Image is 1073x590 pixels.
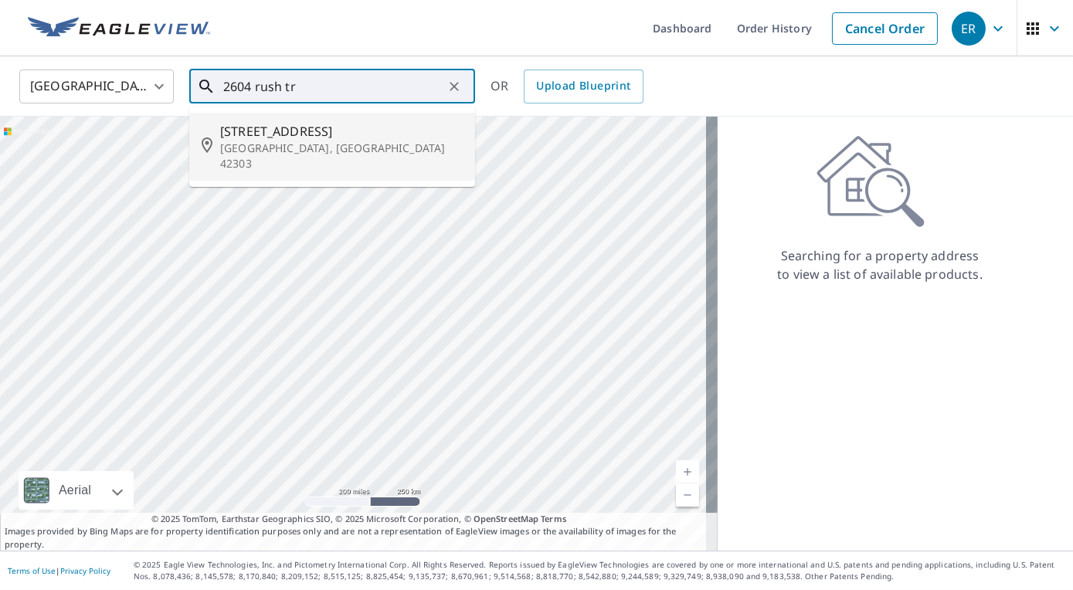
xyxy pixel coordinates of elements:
[952,12,986,46] div: ER
[474,513,538,524] a: OpenStreetMap
[8,566,110,575] p: |
[776,246,983,283] p: Searching for a property address to view a list of available products.
[676,483,699,507] a: Current Level 5, Zoom Out
[60,565,110,576] a: Privacy Policy
[524,70,643,103] a: Upload Blueprint
[223,65,443,108] input: Search by address or latitude-longitude
[19,65,174,108] div: [GEOGRAPHIC_DATA]
[8,565,56,576] a: Terms of Use
[28,17,210,40] img: EV Logo
[54,471,96,510] div: Aerial
[220,141,463,171] p: [GEOGRAPHIC_DATA], [GEOGRAPHIC_DATA] 42303
[134,559,1065,582] p: © 2025 Eagle View Technologies, Inc. and Pictometry International Corp. All Rights Reserved. Repo...
[536,76,630,96] span: Upload Blueprint
[491,70,643,103] div: OR
[443,76,465,97] button: Clear
[220,122,463,141] span: [STREET_ADDRESS]
[541,513,566,524] a: Terms
[676,460,699,483] a: Current Level 5, Zoom In
[151,513,566,526] span: © 2025 TomTom, Earthstar Geographics SIO, © 2025 Microsoft Corporation, ©
[832,12,938,45] a: Cancel Order
[19,471,134,510] div: Aerial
